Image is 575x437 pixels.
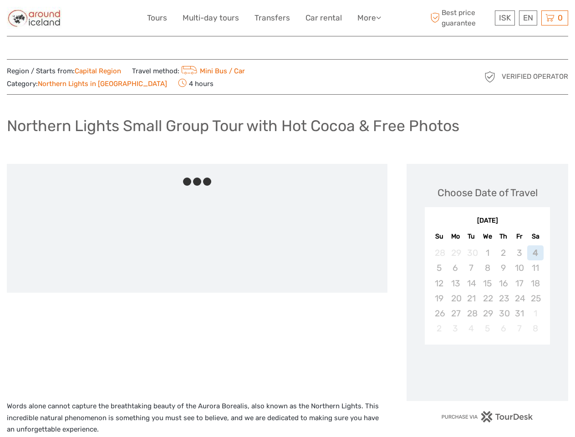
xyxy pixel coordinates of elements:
[495,306,511,321] div: Not available Thursday, October 30th, 2025
[502,72,568,81] span: Verified Operator
[7,66,121,76] span: Region / Starts from:
[448,306,463,321] div: Not available Monday, October 27th, 2025
[463,260,479,275] div: Not available Tuesday, October 7th, 2025
[357,11,381,25] a: More
[527,245,543,260] div: Not available Saturday, October 4th, 2025
[483,70,497,84] img: verified_operator_grey_128.png
[527,276,543,291] div: Not available Saturday, October 18th, 2025
[425,216,550,226] div: [DATE]
[479,260,495,275] div: Not available Wednesday, October 8th, 2025
[441,411,534,422] img: PurchaseViaTourDesk.png
[448,260,463,275] div: Not available Monday, October 6th, 2025
[448,230,463,243] div: Mo
[431,321,447,336] div: Not available Sunday, November 2nd, 2025
[427,245,547,336] div: month 2025-10
[431,291,447,306] div: Not available Sunday, October 19th, 2025
[511,291,527,306] div: Not available Friday, October 24th, 2025
[428,8,493,28] span: Best price guarantee
[511,306,527,321] div: Not available Friday, October 31st, 2025
[431,276,447,291] div: Not available Sunday, October 12th, 2025
[7,79,167,89] span: Category:
[7,401,387,436] p: Words alone cannot capture the breathtaking beauty of the Aurora Borealis, also known as the Nort...
[511,260,527,275] div: Not available Friday, October 10th, 2025
[183,11,239,25] a: Multi-day tours
[75,67,121,75] a: Capital Region
[305,11,342,25] a: Car rental
[254,11,290,25] a: Transfers
[431,230,447,243] div: Su
[431,306,447,321] div: Not available Sunday, October 26th, 2025
[479,321,495,336] div: Not available Wednesday, November 5th, 2025
[511,245,527,260] div: Not available Friday, October 3rd, 2025
[519,10,537,25] div: EN
[527,230,543,243] div: Sa
[556,13,564,22] span: 0
[479,291,495,306] div: Not available Wednesday, October 22nd, 2025
[495,276,511,291] div: Not available Thursday, October 16th, 2025
[495,260,511,275] div: Not available Thursday, October 9th, 2025
[7,117,459,135] h1: Northern Lights Small Group Tour with Hot Cocoa & Free Photos
[431,260,447,275] div: Not available Sunday, October 5th, 2025
[463,276,479,291] div: Not available Tuesday, October 14th, 2025
[463,306,479,321] div: Not available Tuesday, October 28th, 2025
[463,291,479,306] div: Not available Tuesday, October 21st, 2025
[448,245,463,260] div: Not available Monday, September 29th, 2025
[438,186,538,200] div: Choose Date of Travel
[511,230,527,243] div: Fr
[7,7,62,29] img: Around Iceland
[527,321,543,336] div: Not available Saturday, November 8th, 2025
[511,276,527,291] div: Not available Friday, October 17th, 2025
[431,245,447,260] div: Not available Sunday, September 28th, 2025
[527,306,543,321] div: Not available Saturday, November 1st, 2025
[448,321,463,336] div: Not available Monday, November 3rd, 2025
[479,276,495,291] div: Not available Wednesday, October 15th, 2025
[448,291,463,306] div: Not available Monday, October 20th, 2025
[495,245,511,260] div: Not available Thursday, October 2nd, 2025
[38,80,167,88] a: Northern Lights in [GEOGRAPHIC_DATA]
[511,321,527,336] div: Not available Friday, November 7th, 2025
[463,245,479,260] div: Not available Tuesday, September 30th, 2025
[147,11,167,25] a: Tours
[463,230,479,243] div: Tu
[179,67,245,75] a: Mini Bus / Car
[527,260,543,275] div: Not available Saturday, October 11th, 2025
[178,77,214,90] span: 4 hours
[495,230,511,243] div: Th
[479,245,495,260] div: Not available Wednesday, October 1st, 2025
[495,321,511,336] div: Not available Thursday, November 6th, 2025
[499,13,511,22] span: ISK
[132,64,245,77] span: Travel method:
[479,306,495,321] div: Not available Wednesday, October 29th, 2025
[484,368,490,374] div: Loading...
[527,291,543,306] div: Not available Saturday, October 25th, 2025
[463,321,479,336] div: Not available Tuesday, November 4th, 2025
[495,291,511,306] div: Not available Thursday, October 23rd, 2025
[479,230,495,243] div: We
[448,276,463,291] div: Not available Monday, October 13th, 2025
